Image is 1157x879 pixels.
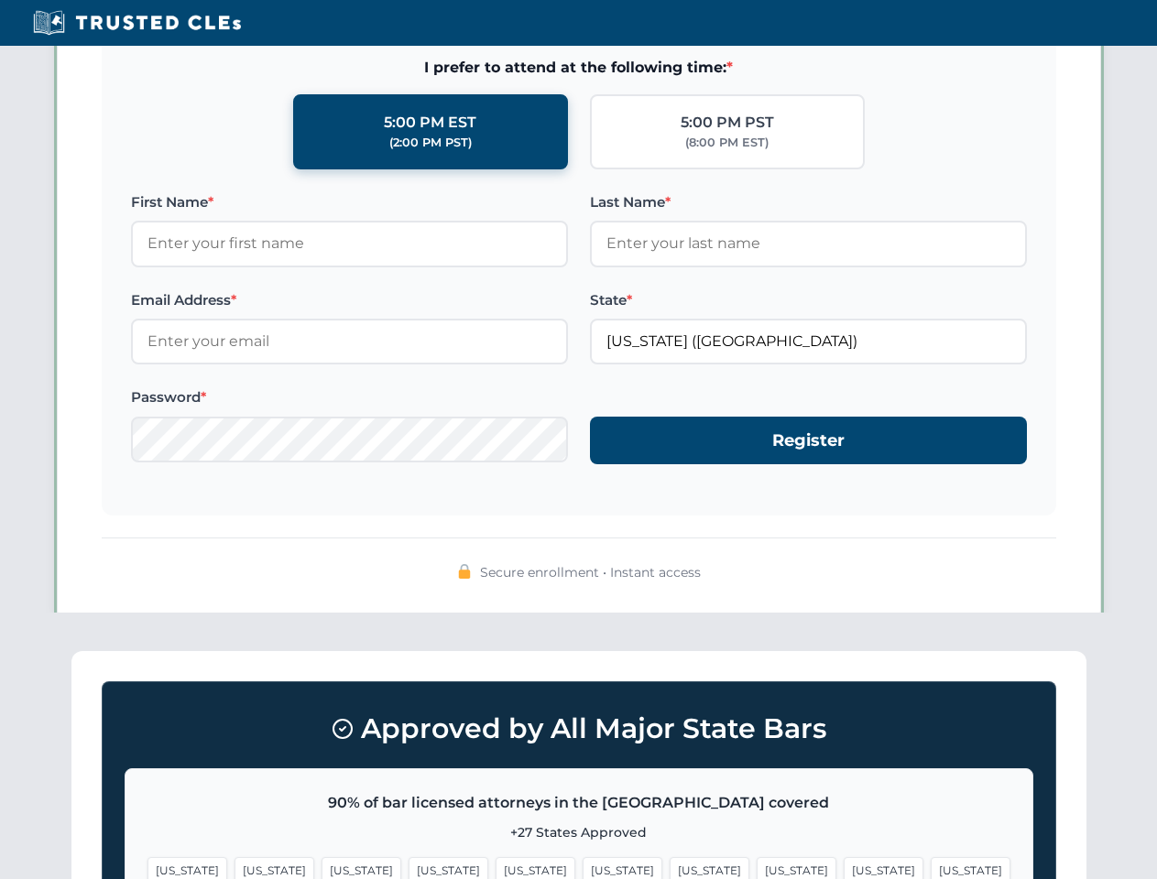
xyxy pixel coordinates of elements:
[590,221,1027,266] input: Enter your last name
[27,9,246,37] img: Trusted CLEs
[131,191,568,213] label: First Name
[480,562,701,582] span: Secure enrollment • Instant access
[131,289,568,311] label: Email Address
[125,704,1033,754] h3: Approved by All Major State Bars
[681,111,774,135] div: 5:00 PM PST
[685,134,769,152] div: (8:00 PM EST)
[384,111,476,135] div: 5:00 PM EST
[131,56,1027,80] span: I prefer to attend at the following time:
[131,319,568,364] input: Enter your email
[147,791,1010,815] p: 90% of bar licensed attorneys in the [GEOGRAPHIC_DATA] covered
[590,319,1027,364] input: California (CA)
[147,822,1010,842] p: +27 States Approved
[131,221,568,266] input: Enter your first name
[590,417,1027,465] button: Register
[457,564,472,579] img: 🔒
[131,386,568,408] label: Password
[389,134,472,152] div: (2:00 PM PST)
[590,191,1027,213] label: Last Name
[590,289,1027,311] label: State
